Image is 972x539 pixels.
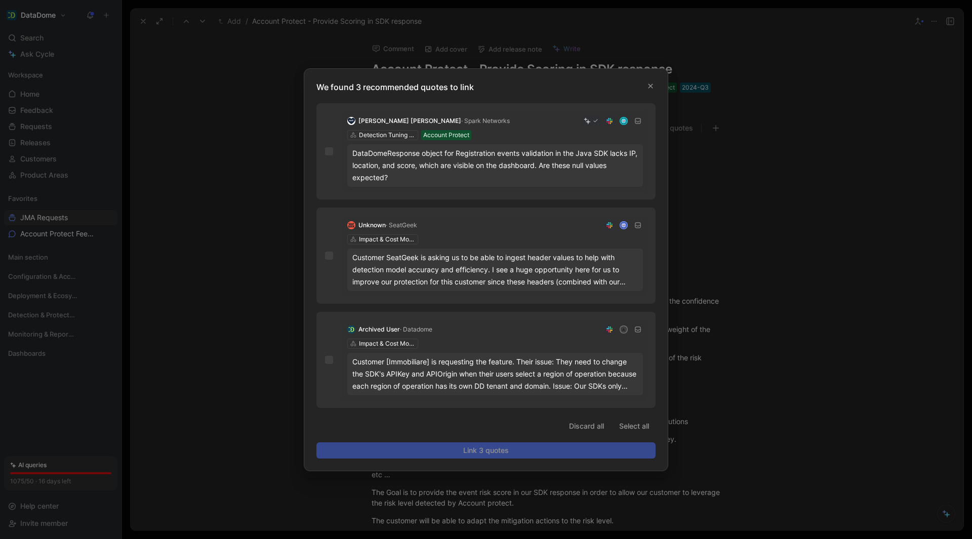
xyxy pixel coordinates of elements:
[619,420,649,432] span: Select all
[352,252,638,288] div: Customer SeatGeek is asking us to be able to ingest header values to help with detection model ac...
[621,222,627,228] img: avatar
[621,117,627,124] img: avatar
[358,221,386,229] span: Unknown
[347,325,355,334] img: logo
[400,325,432,333] span: · Datadome
[569,420,604,432] span: Discard all
[461,117,510,125] span: · Spark Networks
[613,418,656,434] button: Select all
[621,326,627,333] div: A
[352,147,638,184] div: DataDomeResponse object for Registration events validation in the Java SDK lacks IP, location, an...
[358,325,400,333] span: Archived User
[316,81,662,93] p: We found 3 recommended quotes to link
[358,117,461,125] span: [PERSON_NAME] [PERSON_NAME]
[562,418,611,434] button: Discard all
[347,221,355,229] img: logo
[386,221,417,229] span: · SeatGeek
[352,356,638,392] div: Customer [Immobiliare] is requesting the feature. Their issue: They need to change the SDK's APIK...
[347,117,355,125] img: logo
